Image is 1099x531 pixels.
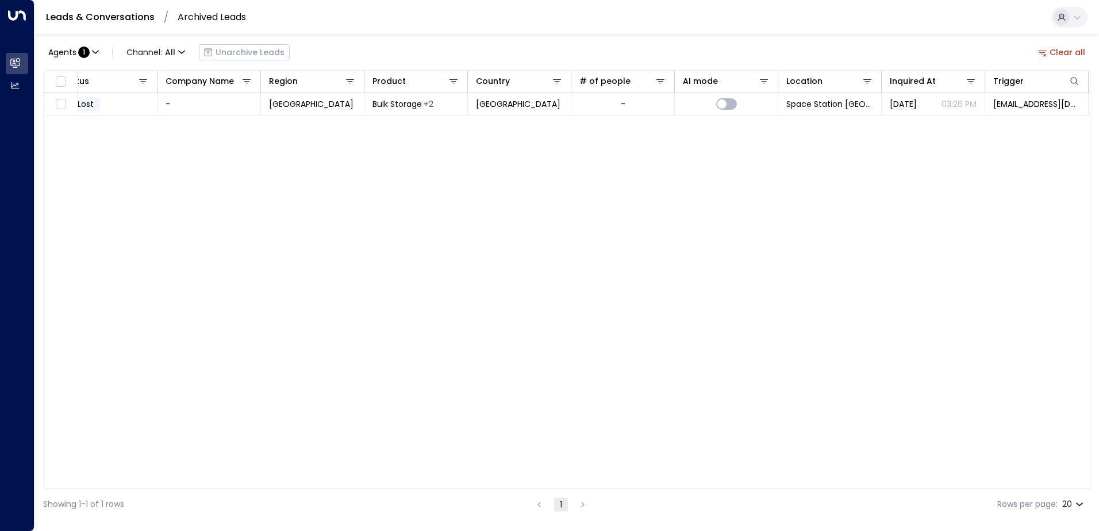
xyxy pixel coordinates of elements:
[157,93,261,115] td: -
[46,10,155,24] a: Leads & Conversations
[683,74,718,88] div: AI mode
[890,74,977,88] div: Inquired At
[890,74,936,88] div: Inquired At
[554,498,568,511] button: page 1
[166,74,252,88] div: Company Name
[269,74,298,88] div: Region
[122,44,190,60] button: Channel:All
[993,98,1080,110] span: leads@space-station.co.uk
[178,10,246,24] a: Archived Leads
[532,497,590,511] nav: pagination navigation
[78,47,90,58] span: 1
[993,74,1080,88] div: Trigger
[579,74,631,88] div: # of people
[372,98,422,110] span: Bulk Storage
[372,74,406,88] div: Product
[269,74,356,88] div: Region
[62,74,149,88] div: Status
[997,498,1058,510] label: Rows per page:
[890,98,917,110] span: May 13, 2025
[424,98,433,110] div: Container Storage,Self Storage
[476,98,560,110] span: United Kingdom
[166,74,234,88] div: Company Name
[122,44,190,60] span: Channel:
[786,74,873,88] div: Location
[476,74,563,88] div: Country
[78,98,94,110] span: Lost
[621,98,625,110] div: -
[476,74,510,88] div: Country
[1033,44,1090,60] button: Clear all
[43,44,103,60] button: Agents:1
[1062,496,1086,513] div: 20
[165,48,175,57] span: All
[43,498,124,510] div: Showing 1-1 of 1 rows
[942,98,977,110] p: 03:26 PM
[683,74,770,88] div: AI mode
[53,75,68,89] span: Toggle select all
[269,98,353,110] span: Birmingham
[993,74,1024,88] div: Trigger
[48,47,90,58] div: :
[786,74,823,88] div: Location
[786,98,873,110] span: Space Station Garretts Green
[372,74,459,88] div: Product
[48,48,76,56] span: Agents
[53,97,68,111] span: Toggle select row
[164,12,168,22] li: /
[579,74,666,88] div: # of people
